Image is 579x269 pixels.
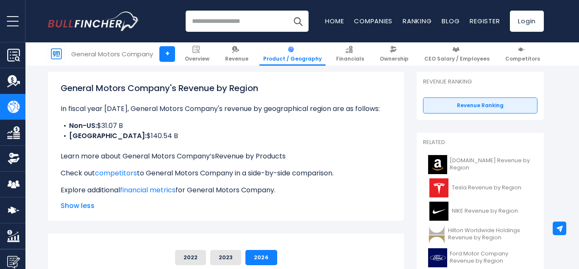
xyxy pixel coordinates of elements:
a: competitors [95,168,137,178]
img: HLT logo [428,225,445,244]
a: Home [325,17,344,25]
span: NIKE Revenue by Region [452,208,518,215]
span: Revenue [225,55,248,62]
img: Bullfincher logo [48,11,139,31]
span: Competitors [505,55,540,62]
a: Revenue Ranking [423,97,537,114]
a: Product / Geography [259,42,326,66]
a: Competitors [501,42,544,66]
a: Login [510,11,544,32]
a: [DOMAIN_NAME] Revenue by Region [423,153,537,176]
img: Ownership [7,152,20,165]
a: CEO Salary / Employees [420,42,493,66]
p: Learn more about General Motors Company’s [61,151,391,161]
a: Revenue by Products [215,151,286,161]
span: Tesla Revenue by Region [452,184,521,191]
span: Overview [185,55,209,62]
a: Overview [181,42,213,66]
p: In fiscal year [DATE], General Motors Company's revenue by geographical region are as follows: [61,104,391,114]
a: Go to homepage [48,11,139,31]
span: Ownership [380,55,409,62]
a: Ranking [403,17,431,25]
span: Hilton Worldwide Holdings Revenue by Region [448,227,532,241]
img: NKE logo [428,202,449,221]
span: Financials [336,55,364,62]
div: General Motors Company [71,49,153,59]
li: $31.07 B [61,121,391,131]
span: [DOMAIN_NAME] Revenue by Region [450,157,532,172]
b: Non-US: [69,121,97,130]
button: 2024 [245,250,277,265]
a: Financials [332,42,368,66]
span: Ford Motor Company Revenue by Region [450,250,532,265]
p: Explore additional for General Motors Company. [61,185,391,195]
span: CEO Salary / Employees [424,55,490,62]
a: Blog [442,17,459,25]
a: Revenue [221,42,252,66]
p: Related [423,139,537,146]
li: $140.54 B [61,131,391,141]
a: financial metrics [120,185,175,195]
span: Show less [61,201,391,211]
a: NIKE Revenue by Region [423,200,537,223]
a: Ownership [376,42,412,66]
button: 2022 [175,250,206,265]
img: F logo [428,248,447,267]
a: Tesla Revenue by Region [423,176,537,200]
img: GM logo [48,46,64,62]
img: TSLA logo [428,178,449,197]
a: Register [470,17,500,25]
img: AMZN logo [428,155,447,174]
span: Product / Geography [263,55,322,62]
p: Check out to General Motors Company in a side-by-side comparison. [61,168,391,178]
a: Companies [354,17,392,25]
h1: General Motors Company's Revenue by Region [61,82,391,94]
b: [GEOGRAPHIC_DATA]: [69,131,147,141]
button: 2023 [210,250,241,265]
a: + [159,46,175,62]
a: Hilton Worldwide Holdings Revenue by Region [423,223,537,246]
button: Search [287,11,309,32]
p: Revenue Ranking [423,78,537,86]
